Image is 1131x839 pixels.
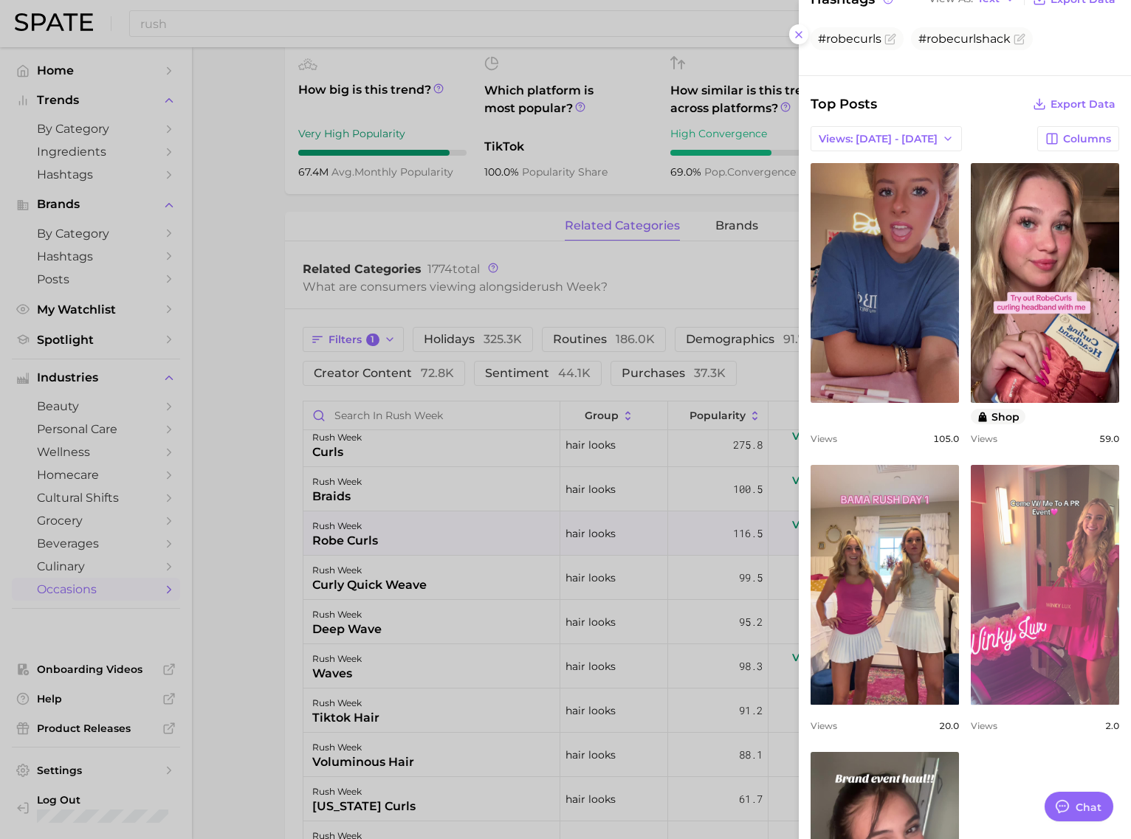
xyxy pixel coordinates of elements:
[1029,94,1119,114] button: Export Data
[1063,133,1111,145] span: Columns
[1099,433,1119,444] span: 59.0
[1051,98,1115,111] span: Export Data
[811,94,877,114] span: Top Posts
[884,33,896,45] button: Flag as miscategorized or irrelevant
[818,32,881,46] span: #robecurls
[819,133,938,145] span: Views: [DATE] - [DATE]
[811,720,837,731] span: Views
[971,409,1025,424] button: shop
[971,720,997,731] span: Views
[1105,720,1119,731] span: 2.0
[918,32,1011,46] span: #robecurlshack
[811,126,962,151] button: Views: [DATE] - [DATE]
[1014,33,1025,45] button: Flag as miscategorized or irrelevant
[939,720,959,731] span: 20.0
[811,433,837,444] span: Views
[1037,126,1119,151] button: Columns
[971,433,997,444] span: Views
[933,433,959,444] span: 105.0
